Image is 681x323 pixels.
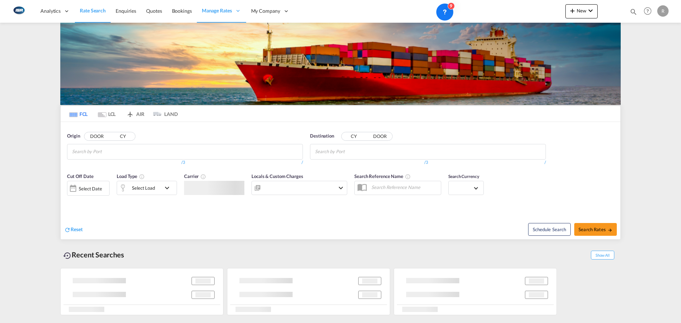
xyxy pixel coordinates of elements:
[60,23,621,105] img: LCL+%26+FCL+BACKGROUND.png
[172,8,192,14] span: Bookings
[11,3,27,19] img: 1aa151c0c08011ec8d6f413816f9a227.png
[586,6,595,15] md-icon: icon-chevron-down
[84,132,109,140] button: DOOR
[72,146,139,157] input: Search by Port
[342,132,366,140] button: CY
[368,182,441,193] input: Search Reference Name
[61,122,620,239] div: OriginDOOR CY Chips container. Enter the text area, then type text, and press enter to add a chip...
[452,183,480,193] md-select: Select Currency
[71,226,83,232] span: Reset
[139,174,145,179] md-icon: icon-information-outline
[126,110,134,115] md-icon: icon-airplane
[608,228,613,233] md-icon: icon-arrow-right
[630,8,637,18] div: icon-magnify
[63,251,72,260] md-icon: icon-backup-restore
[367,132,392,140] button: DOOR
[80,7,106,13] span: Rate Search
[117,173,145,179] span: Load Type
[642,5,654,17] span: Help
[405,174,411,179] md-icon: Your search will be saved by the below given name
[251,173,303,179] span: Locals & Custom Charges
[67,173,94,179] span: Cut Off Date
[40,7,61,15] span: Analytics
[568,8,595,13] span: New
[185,160,303,166] div: /
[67,195,72,205] md-datepicker: Select
[251,7,280,15] span: My Company
[149,106,178,122] md-tab-item: LAND
[657,5,669,17] div: R
[121,106,149,122] md-tab-item: AIR
[132,183,155,193] div: Select Load
[117,181,177,195] div: Select Loadicon-chevron-down
[93,106,121,122] md-tab-item: LCL
[568,6,577,15] md-icon: icon-plus 400-fg
[64,226,83,234] div: icon-refreshReset
[184,173,206,179] span: Carrier
[310,133,334,140] span: Destination
[448,174,479,179] span: Search Currency
[110,132,135,140] button: CY
[630,8,637,16] md-icon: icon-magnify
[67,181,110,196] div: Select Date
[314,144,385,157] md-chips-wrap: Chips container. Enter the text area, then type text, and press enter to add a chip.
[578,227,613,232] span: Search Rates
[60,247,127,263] div: Recent Searches
[163,184,175,192] md-icon: icon-chevron-down
[574,223,617,236] button: Search Ratesicon-arrow-right
[354,173,411,179] span: Search Reference Name
[64,227,71,233] md-icon: icon-refresh
[67,160,185,166] div: /3
[642,5,657,18] div: Help
[200,174,206,179] md-icon: The selected Trucker/Carrierwill be displayed in the rate results If the rates are from another f...
[315,146,382,157] input: Search by Port
[428,160,546,166] div: /
[146,8,162,14] span: Quotes
[310,160,428,166] div: /3
[591,251,614,260] span: Show All
[202,7,232,14] span: Manage Rates
[64,106,178,122] md-pagination-wrapper: Use the left and right arrow keys to navigate between tabs
[116,8,136,14] span: Enquiries
[337,184,345,192] md-icon: icon-chevron-down
[71,144,142,157] md-chips-wrap: Chips container. Enter the text area, then type text, and press enter to add a chip.
[79,185,102,192] div: Select Date
[67,133,80,140] span: Origin
[565,4,598,18] button: icon-plus 400-fgNewicon-chevron-down
[251,181,347,195] div: icon-chevron-down
[528,223,571,236] button: Note: By default Schedule search will only considerorigin ports, destination ports and cut off da...
[64,106,93,122] md-tab-item: FCL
